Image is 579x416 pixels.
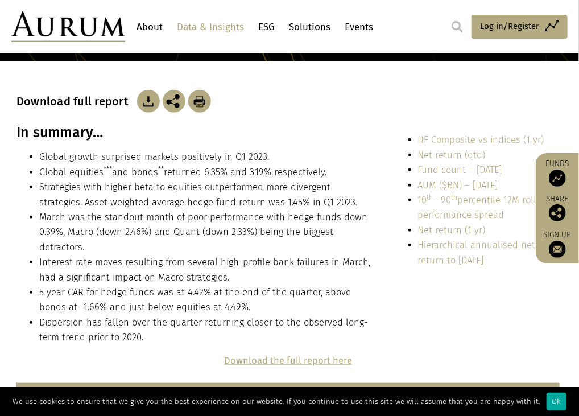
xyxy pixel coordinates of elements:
img: Download Article [188,90,211,113]
div: Share [541,195,573,221]
div: Ok [547,393,566,410]
h3: Download full report [16,94,134,108]
li: Global growth surprised markets positively in Q1 2023. [39,150,370,164]
a: Funds [541,159,573,187]
img: Access Funds [549,170,566,187]
sup: th [452,193,458,201]
a: HF Composite vs indices (1 yr) [418,134,544,145]
a: Events [342,17,376,38]
a: 10th– 90thpercentile 12M rolling performance spread [418,195,549,220]
span: Log in/Register [480,19,539,33]
img: search.svg [452,21,463,32]
li: 5 year CAR for hedge funds was at 4.42% at the end of the quarter, above bonds at -1.66% and just... [39,285,370,315]
a: Hierarchical annualised net return to [DATE] [418,240,536,265]
img: Sign up to our newsletter [549,241,566,258]
li: Global equities and bonds returned 6.35% and 3.19% respectively. [39,165,370,180]
a: Sign up [541,230,573,258]
sup: th [427,193,433,201]
img: Download Article [137,90,160,113]
img: Share this post [549,204,566,221]
a: ESG [255,17,278,38]
li: Dispersion has fallen over the quarter returning closer to the observed long-term trend prior to ... [39,315,370,345]
li: March was the standout month of poor performance with hedge funds down 0.39%, Macro (down 2.46%) ... [39,210,370,255]
img: Share this post [163,90,185,113]
h3: In summary… [16,124,370,141]
a: AUM ($BN) – [DATE] [418,180,498,191]
a: Log in/Register [472,15,568,39]
a: About [134,17,166,38]
a: Net return (1 yr) [418,225,486,236]
a: Download the full report here [224,355,352,366]
li: Strategies with higher beta to equities outperformed more divergent strategies. Asset weighted av... [39,180,370,210]
a: Data & Insights [174,17,247,38]
a: Solutions [286,17,333,38]
a: Fund count – [DATE] [418,164,502,175]
li: Interest rate moves resulting from several high-profile bank failures in March, had a significant... [39,255,370,285]
img: Aurum [11,11,125,42]
a: Net return (qtd) [418,150,486,160]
